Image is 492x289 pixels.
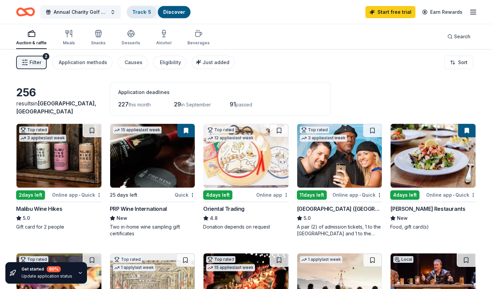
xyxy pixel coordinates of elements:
button: Annual Charity Golf Tournament [40,5,121,19]
div: 12 applies last week [206,135,255,142]
div: 1 apply last week [113,264,155,271]
div: Donation depends on request [203,224,289,230]
div: Top rated [206,256,235,263]
button: Just added [192,56,235,69]
div: Application methods [59,58,107,66]
a: Image for Cameron Mitchell Restaurants4days leftOnline app•Quick[PERSON_NAME] RestaurantsNewFood,... [390,124,476,230]
div: Meals [63,40,75,46]
button: Search [442,30,476,43]
img: Image for Malibu Wine Hikes [16,124,101,188]
button: Causes [118,56,148,69]
div: Malibu Wine Hikes [16,205,62,213]
div: Top rated [206,127,235,133]
span: in [16,100,96,115]
div: 4 days left [390,190,419,200]
div: Gift card for 2 people [16,224,102,230]
div: 3 applies last week [19,135,66,142]
span: • [453,192,454,198]
div: Auction & raffle [16,40,47,46]
div: Online app Quick [426,191,476,199]
button: Application methods [52,56,113,69]
a: Track· 5 [132,9,151,15]
div: 80 % [47,266,61,272]
div: Application deadlines [118,88,322,96]
div: PRP Wine International [110,205,167,213]
a: Image for PRP Wine International15 applieslast week25 days leftQuickPRP Wine InternationalNewTwo ... [110,124,195,237]
span: Filter [30,58,41,66]
div: [GEOGRAPHIC_DATA] ([GEOGRAPHIC_DATA]) [297,205,383,213]
div: Oriental Trading [203,205,244,213]
div: 2 [43,53,49,60]
div: Local [393,256,413,263]
button: Eligibility [153,56,186,69]
button: Beverages [187,27,210,49]
span: Search [454,33,471,41]
div: 11 days left [297,190,327,200]
div: 256 [16,86,102,99]
button: Track· 5Discover [126,5,191,19]
div: Top rated [113,256,142,263]
span: • [79,192,80,198]
img: Image for Hollywood Wax Museum (Hollywood) [297,124,382,188]
div: 25 days left [110,191,137,199]
img: Image for PRP Wine International [110,124,195,188]
span: 227 [118,101,129,108]
div: 1 apply last week [300,256,342,263]
div: Online app Quick [332,191,382,199]
span: New [397,214,408,222]
img: Image for Cameron Mitchell Restaurants [391,124,476,188]
span: 4.8 [210,214,218,222]
div: 15 applies last week [206,264,255,271]
div: Snacks [91,40,105,46]
a: Image for Hollywood Wax Museum (Hollywood)Top rated3 applieslast week11days leftOnline app•Quick[... [297,124,383,237]
div: Online app [256,191,289,199]
div: Food, gift card(s) [390,224,476,230]
span: passed [236,102,252,107]
div: Update application status [21,274,72,279]
span: 5.0 [23,214,30,222]
a: Earn Rewards [418,6,466,18]
span: Just added [203,59,229,65]
span: • [359,192,361,198]
span: Annual Charity Golf Tournament [54,8,107,16]
div: Online app Quick [52,191,102,199]
span: 91 [230,101,236,108]
span: in September [181,102,211,107]
button: Filter2 [16,56,47,69]
span: 29 [174,101,181,108]
span: [GEOGRAPHIC_DATA], [GEOGRAPHIC_DATA] [16,100,96,115]
div: 4 days left [203,190,232,200]
div: 15 applies last week [113,127,162,134]
a: Image for Oriental TradingTop rated12 applieslast week4days leftOnline appOriental Trading4.8Dona... [203,124,289,230]
button: Desserts [122,27,140,49]
div: 2 days left [16,190,45,200]
div: Eligibility [160,58,181,66]
a: Image for Malibu Wine HikesTop rated3 applieslast week2days leftOnline app•QuickMalibu Wine Hikes... [16,124,102,230]
button: Auction & raffle [16,27,47,49]
a: Discover [163,9,185,15]
div: results [16,99,102,115]
div: Causes [125,58,142,66]
div: Desserts [122,40,140,46]
div: Two in-home wine sampling gift certificates [110,224,195,237]
span: this month [129,102,151,107]
span: New [117,214,127,222]
div: Top rated [19,127,48,133]
button: Meals [63,27,75,49]
button: Alcohol [156,27,171,49]
div: A pair (2) of admission tickets, 1 to the [GEOGRAPHIC_DATA] and 1 to the [GEOGRAPHIC_DATA] [297,224,383,237]
div: Top rated [19,256,48,263]
div: Quick [175,191,195,199]
button: Sort [444,56,473,69]
a: Start free trial [365,6,415,18]
a: Home [16,4,35,20]
div: 3 applies last week [300,135,347,142]
button: Snacks [91,27,105,49]
div: Get started [21,266,72,272]
span: Sort [458,58,467,66]
div: Beverages [187,40,210,46]
div: Alcohol [156,40,171,46]
div: Top rated [300,127,329,133]
span: 5.0 [304,214,311,222]
div: [PERSON_NAME] Restaurants [390,205,465,213]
